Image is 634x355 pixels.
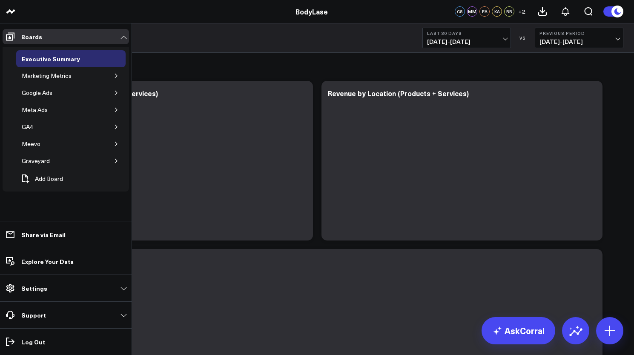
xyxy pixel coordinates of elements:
div: Executive Summary [20,54,82,64]
span: [DATE] - [DATE] [539,38,619,45]
a: Log Out [3,334,129,349]
div: Revenue by Location (Products + Services) [328,89,469,98]
a: Google AdsOpen board menu [16,84,71,101]
p: Log Out [21,338,45,345]
button: Add Board [16,169,67,188]
a: Meta AdsOpen board menu [16,101,66,118]
b: Last 30 Days [427,31,506,36]
div: Graveyard [20,156,52,166]
button: +2 [516,6,527,17]
div: Google Ads [20,88,55,98]
a: GA4Open board menu [16,118,52,135]
span: Add Board [35,175,63,182]
p: Share via Email [21,231,66,238]
p: Explore Your Data [21,258,74,265]
p: Support [21,312,46,318]
div: Meta Ads [20,105,50,115]
div: BB [504,6,514,17]
a: MeevoOpen board menu [16,135,59,152]
div: MM [467,6,477,17]
a: AskCorral [482,317,555,344]
p: Boards [21,33,42,40]
a: GraveyardOpen board menu [16,152,68,169]
div: GA4 [20,122,35,132]
a: BodyLase [295,7,328,16]
a: Executive SummaryOpen board menu [16,50,98,67]
div: KA [492,6,502,17]
div: CS [455,6,465,17]
div: Marketing Metrics [20,71,74,81]
p: Settings [21,285,47,292]
span: [DATE] - [DATE] [427,38,506,45]
button: Previous Period[DATE]-[DATE] [535,28,623,48]
div: EA [479,6,490,17]
a: Marketing MetricsOpen board menu [16,67,90,84]
div: Meevo [20,139,43,149]
button: Last 30 Days[DATE]-[DATE] [422,28,511,48]
div: VS [515,35,531,40]
span: + 2 [518,9,525,14]
b: Previous Period [539,31,619,36]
